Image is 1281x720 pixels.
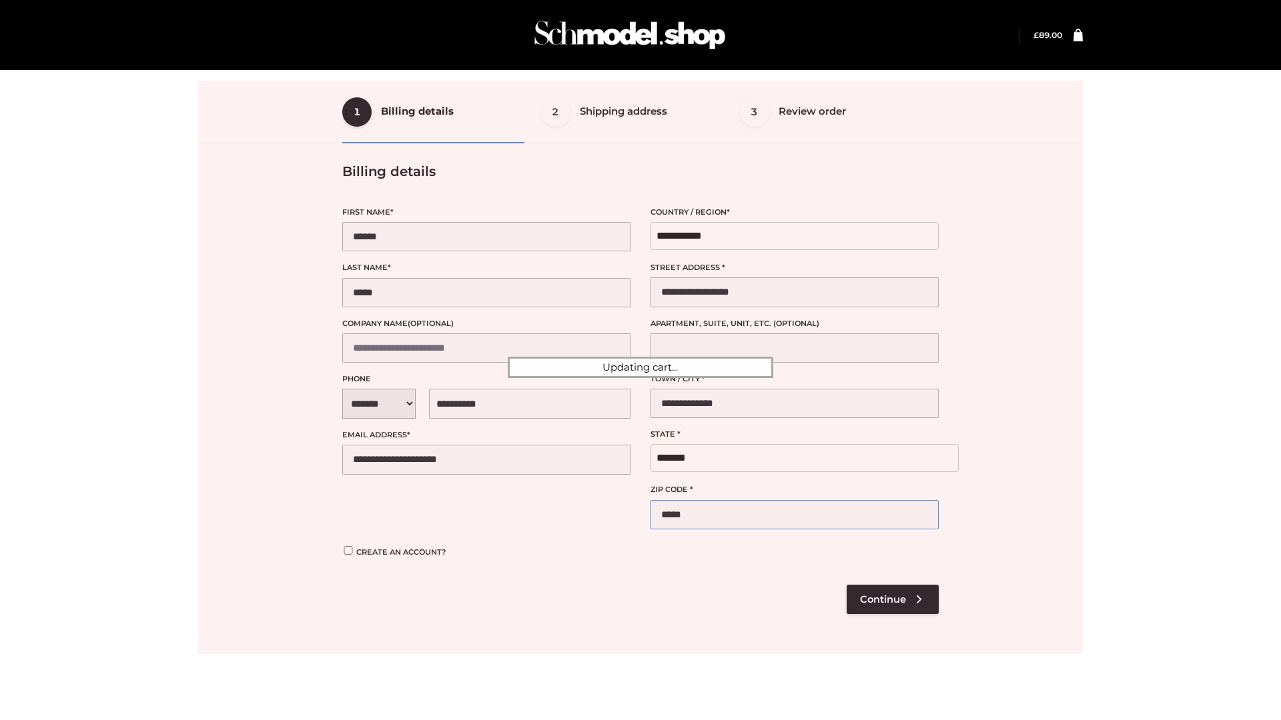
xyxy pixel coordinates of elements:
a: £89.00 [1033,30,1062,40]
div: Updating cart... [508,357,773,378]
img: Schmodel Admin 964 [530,9,730,61]
bdi: 89.00 [1033,30,1062,40]
span: £ [1033,30,1039,40]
